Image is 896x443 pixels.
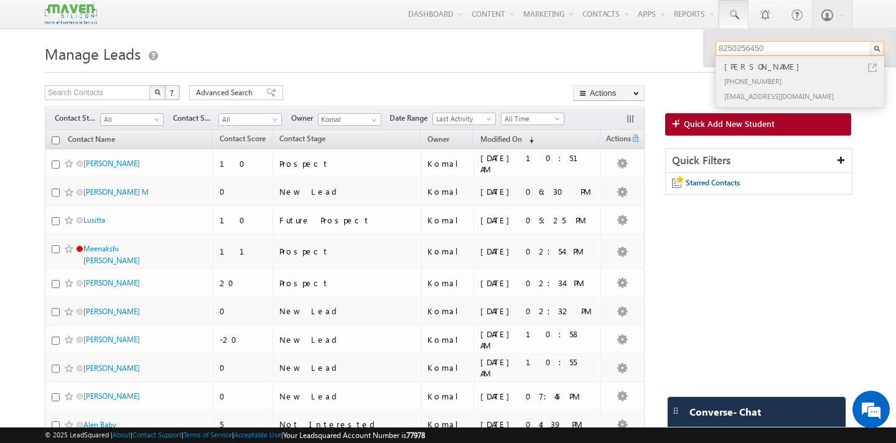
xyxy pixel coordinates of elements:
a: Show All Items [365,114,380,126]
div: 0 [220,362,267,373]
a: Last Activity [432,113,496,125]
a: [PERSON_NAME] [83,335,140,344]
span: Date Range [390,113,432,124]
div: New Lead [279,362,415,373]
a: [PERSON_NAME] [83,391,140,401]
div: 0 [220,391,267,402]
button: ? [165,85,180,100]
div: New Lead [279,186,415,197]
span: All [219,114,278,125]
div: Prospect [279,246,415,257]
div: Komal [427,277,468,289]
div: Komal [427,215,468,226]
span: Contact Source [173,113,218,124]
a: Contact Score [213,132,272,148]
a: Terms of Service [184,431,232,439]
div: [DATE] 10:55 AM [480,357,595,379]
span: Contact Stage [55,113,100,124]
div: Komal [427,158,468,169]
a: Alen Baby [83,420,116,429]
img: carter-drag [671,406,681,416]
a: [PERSON_NAME] M [83,187,149,197]
div: Komal [427,186,468,197]
div: [DATE] 02:32 PM [480,305,595,317]
em: Start Chat [169,347,226,364]
div: [DATE] 05:25 PM [480,215,595,226]
div: New Lead [279,334,415,345]
a: Acceptable Use [234,431,281,439]
div: Not Interested [279,419,415,430]
div: Quick Filters [666,149,852,173]
a: Contact Name [62,133,121,149]
div: [EMAIL_ADDRESS][DOMAIN_NAME] [722,88,889,103]
a: All Time [501,113,564,125]
a: Quick Add New Student [665,113,851,136]
div: 0 [220,186,267,197]
div: 10 [220,158,267,169]
span: Actions [601,132,631,148]
div: [DATE] 10:58 AM [480,329,595,351]
div: 10 [220,215,267,226]
div: [PERSON_NAME] [722,60,889,73]
div: [DATE] 06:30 PM [480,186,595,197]
span: 77978 [406,431,425,440]
div: New Lead [279,305,415,317]
span: Contact Score [220,134,266,143]
div: [PHONE_NUMBER] [722,73,889,88]
img: Custom Logo [45,3,97,25]
a: Meenakshi [PERSON_NAME] [83,244,140,265]
div: Komal [427,362,468,373]
a: All [100,113,164,126]
input: Type to Search [318,113,381,126]
img: d_60004797649_company_0_60004797649 [21,65,52,82]
div: Komal [427,246,468,257]
div: [DATE] 02:54 PM [480,246,595,257]
span: (sorted descending) [524,135,534,145]
div: [DATE] 07:45 PM [480,391,595,402]
a: Contact Stage [273,132,332,148]
span: All [101,114,160,125]
div: Komal [427,419,468,430]
span: Owner [291,113,318,124]
span: Last Activity [433,113,492,124]
span: Owner [427,134,449,144]
a: Lusitta [83,215,105,225]
div: New Lead [279,391,415,402]
span: Your Leadsquared Account Number is [283,431,425,440]
div: [DATE] 02:34 PM [480,277,595,289]
div: Chat with us now [65,65,209,82]
div: Prospect [279,158,415,169]
span: © 2025 LeadSquared | | | | | [45,429,425,441]
div: Future Prospect [279,215,415,226]
div: 20 [220,277,267,289]
div: -20 [220,334,267,345]
div: Komal [427,391,468,402]
a: About [113,431,131,439]
span: Advanced Search [196,87,256,98]
div: [DATE] 10:51 AM [480,152,595,175]
input: Check all records [52,136,60,144]
div: Komal [427,305,468,317]
div: Komal [427,334,468,345]
textarea: Type your message and hit 'Enter' [16,115,227,337]
span: Contact Stage [279,134,325,143]
a: Modified On (sorted descending) [474,132,540,148]
span: Modified On [480,134,522,144]
div: Prospect [279,277,415,289]
span: Manage Leads [45,44,141,63]
div: 5 [220,419,267,430]
div: 0 [220,305,267,317]
span: Starred Contacts [686,178,740,187]
span: Converse - Chat [689,406,761,417]
a: All [218,113,282,126]
span: ? [170,87,175,98]
a: Contact Support [133,431,182,439]
span: All Time [502,113,561,124]
div: Minimize live chat window [204,6,234,36]
a: [PERSON_NAME] [83,307,140,316]
div: [DATE] 04:39 PM [480,419,595,430]
span: Quick Add New Student [684,118,775,129]
img: Search [154,89,161,95]
a: [PERSON_NAME] [83,278,140,287]
div: 11 [220,246,267,257]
